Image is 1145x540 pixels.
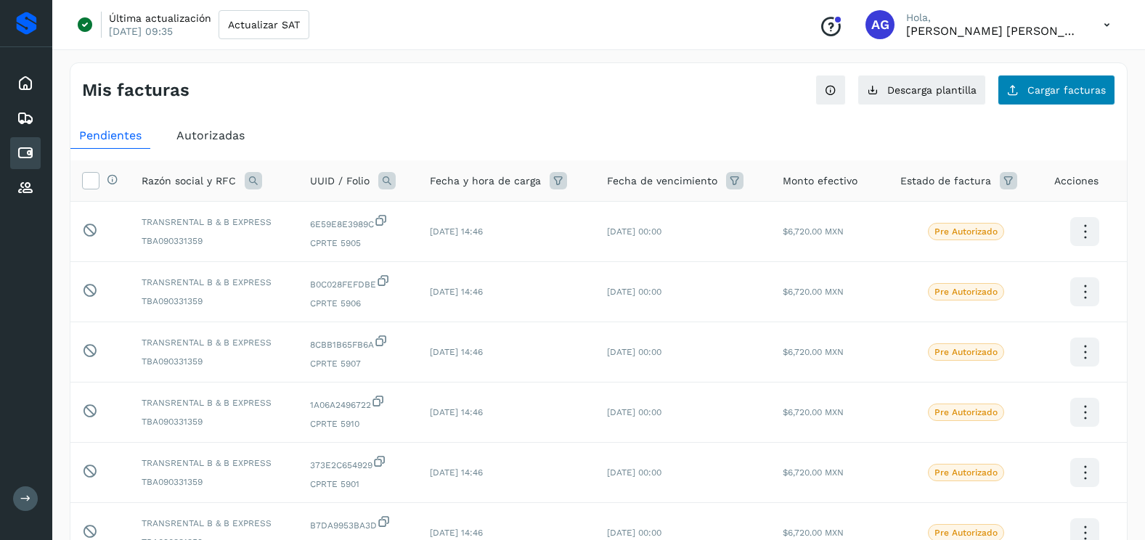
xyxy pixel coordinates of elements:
[906,12,1080,24] p: Hola,
[10,172,41,204] div: Proveedores
[887,85,977,95] span: Descarga plantilla
[430,347,483,357] span: [DATE] 14:46
[79,128,142,142] span: Pendientes
[430,407,483,417] span: [DATE] 14:46
[310,417,407,430] span: CPRTE 5910
[783,287,844,297] span: $6,720.00 MXN
[142,336,287,349] span: TRANSRENTAL B & B EXPRESS
[783,467,844,478] span: $6,720.00 MXN
[857,75,986,105] button: Descarga plantilla
[783,347,844,357] span: $6,720.00 MXN
[310,454,407,472] span: 373E2C654929
[142,234,287,247] span: TBA090331359
[310,394,407,412] span: 1A06A2496722
[783,226,844,237] span: $6,720.00 MXN
[1054,173,1099,189] span: Acciones
[998,75,1115,105] button: Cargar facturas
[607,528,661,538] span: [DATE] 00:00
[934,528,998,538] p: Pre Autorizado
[310,334,407,351] span: 8CBB1B65FB6A
[10,137,41,169] div: Cuentas por pagar
[607,347,661,357] span: [DATE] 00:00
[310,478,407,491] span: CPRTE 5901
[310,237,407,250] span: CPRTE 5905
[607,173,717,189] span: Fecha de vencimiento
[142,173,236,189] span: Razón social y RFC
[142,396,287,409] span: TRANSRENTAL B & B EXPRESS
[142,475,287,488] span: TBA090331359
[142,295,287,308] span: TBA090331359
[310,173,370,189] span: UUID / Folio
[1027,85,1106,95] span: Cargar facturas
[934,226,998,237] p: Pre Autorizado
[10,67,41,99] div: Inicio
[906,24,1080,38] p: Abigail Gonzalez Leon
[607,287,661,297] span: [DATE] 00:00
[430,467,483,478] span: [DATE] 14:46
[430,226,483,237] span: [DATE] 14:46
[783,407,844,417] span: $6,720.00 MXN
[934,407,998,417] p: Pre Autorizado
[607,407,661,417] span: [DATE] 00:00
[934,287,998,297] p: Pre Autorizado
[900,173,991,189] span: Estado de factura
[176,128,245,142] span: Autorizadas
[82,80,190,101] h4: Mis facturas
[109,25,173,38] p: [DATE] 09:35
[783,173,857,189] span: Monto efectivo
[607,467,661,478] span: [DATE] 00:00
[310,357,407,370] span: CPRTE 5907
[219,10,309,39] button: Actualizar SAT
[934,347,998,357] p: Pre Autorizado
[142,517,287,530] span: TRANSRENTAL B & B EXPRESS
[109,12,211,25] p: Última actualización
[310,274,407,291] span: B0C028FEFDBE
[430,287,483,297] span: [DATE] 14:46
[783,528,844,538] span: $6,720.00 MXN
[607,226,661,237] span: [DATE] 00:00
[310,515,407,532] span: B7DA9953BA3D
[142,457,287,470] span: TRANSRENTAL B & B EXPRESS
[430,173,541,189] span: Fecha y hora de carga
[142,355,287,368] span: TBA090331359
[430,528,483,538] span: [DATE] 14:46
[310,213,407,231] span: 6E59E8E3989C
[10,102,41,134] div: Embarques
[142,415,287,428] span: TBA090331359
[228,20,300,30] span: Actualizar SAT
[934,467,998,478] p: Pre Autorizado
[142,216,287,229] span: TRANSRENTAL B & B EXPRESS
[142,276,287,289] span: TRANSRENTAL B & B EXPRESS
[310,297,407,310] span: CPRTE 5906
